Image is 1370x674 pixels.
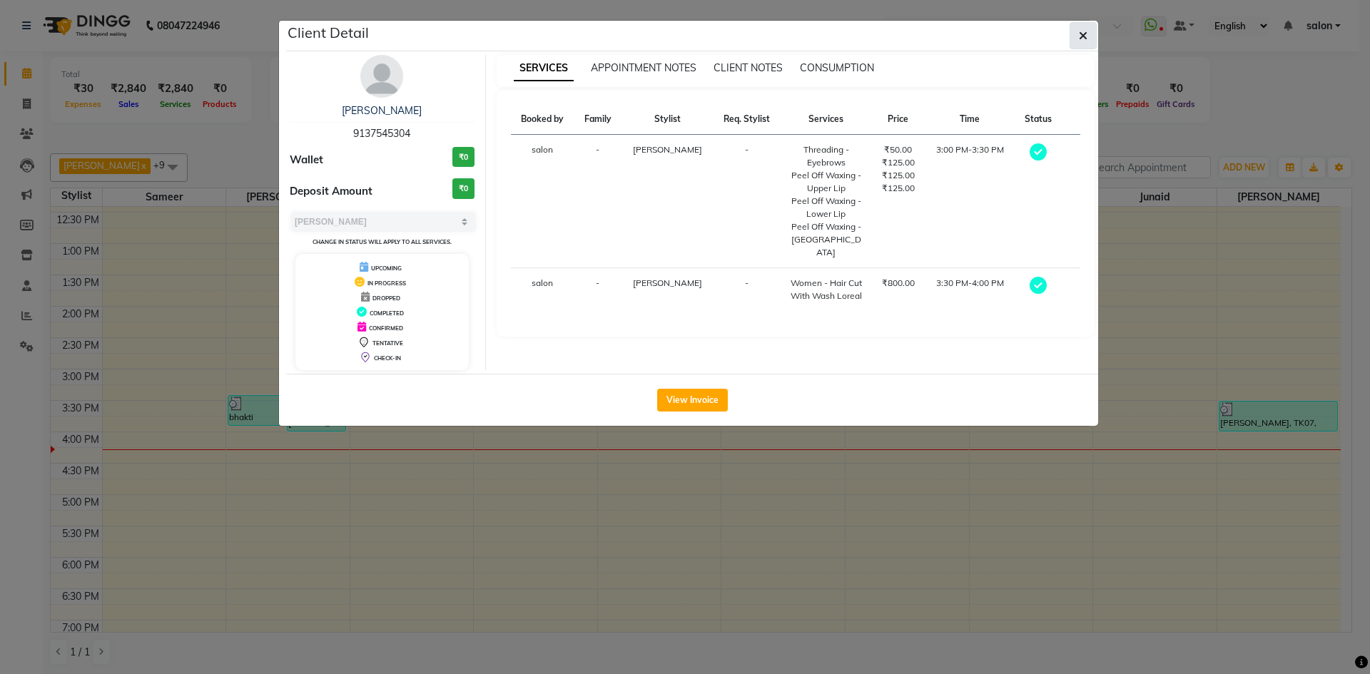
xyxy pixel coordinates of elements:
[288,22,369,44] h5: Client Detail
[881,182,916,195] div: ₹125.00
[633,144,702,155] span: [PERSON_NAME]
[714,61,783,74] span: CLIENT NOTES
[633,277,702,288] span: [PERSON_NAME]
[514,56,574,81] span: SERVICES
[789,220,863,259] div: Peel Off Waxing - [GEOGRAPHIC_DATA]
[872,104,925,135] th: Price
[789,195,863,220] div: Peel Off Waxing - Lower Lip
[353,127,410,140] span: 9137545304
[713,135,781,268] td: -
[881,143,916,156] div: ₹50.00
[881,277,916,290] div: ₹800.00
[313,238,452,245] small: Change in status will apply to all services.
[511,135,574,268] td: salon
[713,268,781,312] td: -
[574,104,621,135] th: Family
[881,156,916,169] div: ₹125.00
[511,268,574,312] td: salon
[367,280,406,287] span: IN PROGRESS
[800,61,874,74] span: CONSUMPTION
[342,104,422,117] a: [PERSON_NAME]
[574,268,621,312] td: -
[621,104,714,135] th: Stylist
[374,354,401,362] span: CHECK-IN
[713,104,781,135] th: Req. Stylist
[881,169,916,182] div: ₹125.00
[372,295,400,302] span: DROPPED
[370,310,404,317] span: COMPLETED
[789,277,863,302] div: Women - Hair Cut With Wash Loreal
[452,147,475,168] h3: ₹0
[1015,104,1062,135] th: Status
[591,61,696,74] span: APPOINTMENT NOTES
[925,135,1015,268] td: 3:00 PM-3:30 PM
[369,325,403,332] span: CONFIRMED
[511,104,574,135] th: Booked by
[574,135,621,268] td: -
[925,104,1015,135] th: Time
[290,183,372,200] span: Deposit Amount
[290,152,323,168] span: Wallet
[789,169,863,195] div: Peel Off Waxing - Upper Lip
[452,178,475,199] h3: ₹0
[925,268,1015,312] td: 3:30 PM-4:00 PM
[371,265,402,272] span: UPCOMING
[657,389,728,412] button: View Invoice
[781,104,872,135] th: Services
[360,55,403,98] img: avatar
[372,339,403,347] span: TENTATIVE
[789,143,863,169] div: Threading - Eyebrows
